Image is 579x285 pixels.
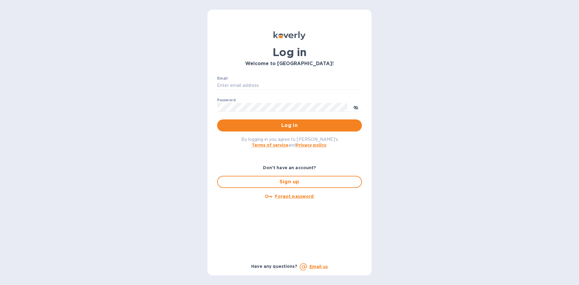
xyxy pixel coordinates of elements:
[217,61,362,67] h3: Welcome to [GEOGRAPHIC_DATA]!
[217,176,362,188] button: Sign up
[309,264,328,269] a: Email us
[296,143,326,147] a: Privacy policy
[350,101,362,113] button: toggle password visibility
[274,31,305,40] img: Koverly
[217,119,362,131] button: Log in
[217,98,236,102] label: Password
[222,122,357,129] span: Log in
[217,77,228,80] label: Email
[223,178,356,185] span: Sign up
[251,264,297,269] b: Have any questions?
[217,46,362,59] h1: Log in
[241,137,338,147] span: By logging in you agree to [PERSON_NAME]'s and .
[252,143,288,147] a: Terms of service
[275,194,314,199] u: Forgot password
[263,165,316,170] b: Don't have an account?
[217,81,362,90] input: Enter email address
